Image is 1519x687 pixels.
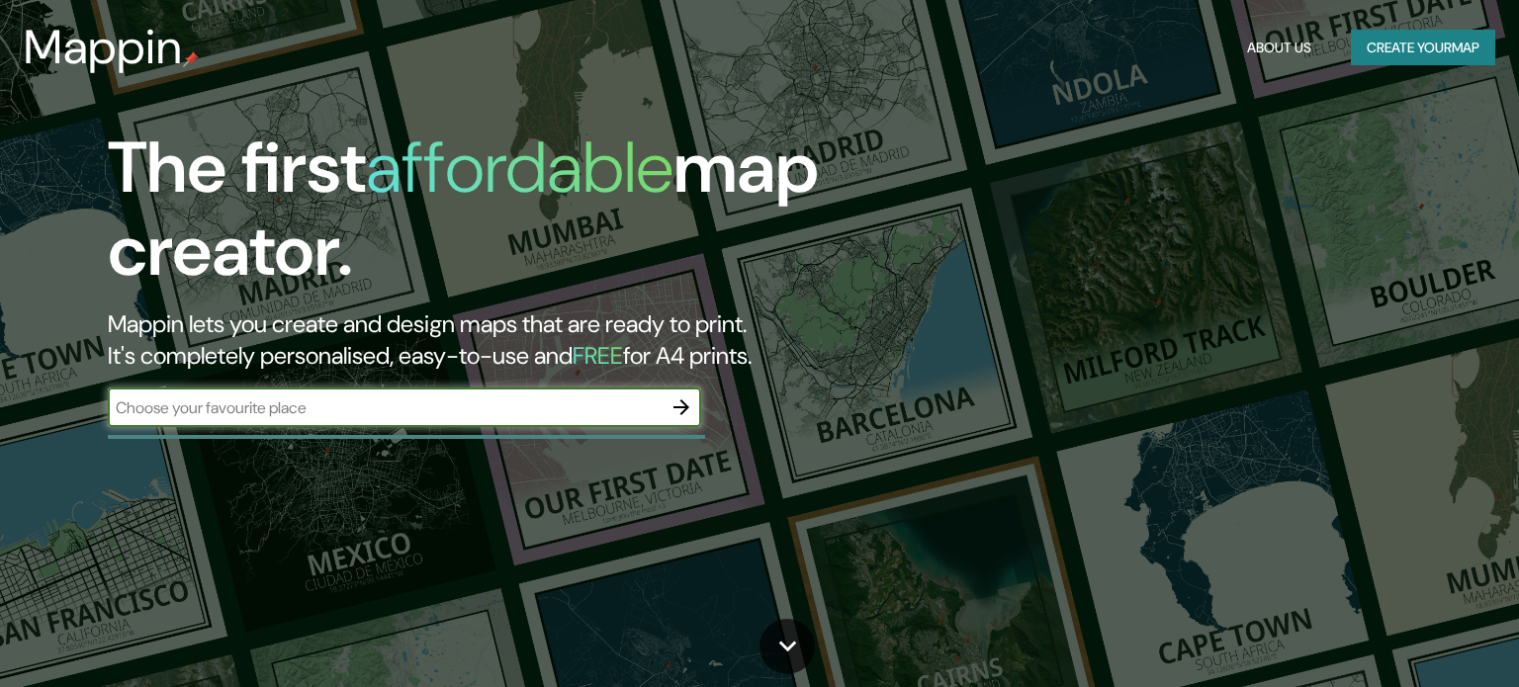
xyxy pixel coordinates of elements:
img: mappin-pin [183,51,199,67]
h1: affordable [366,122,673,214]
h2: Mappin lets you create and design maps that are ready to print. It's completely personalised, eas... [108,308,867,372]
h3: Mappin [24,20,183,75]
h1: The first map creator. [108,127,867,308]
button: About Us [1239,30,1319,66]
button: Create yourmap [1351,30,1495,66]
input: Choose your favourite place [108,396,662,419]
h5: FREE [573,340,623,371]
